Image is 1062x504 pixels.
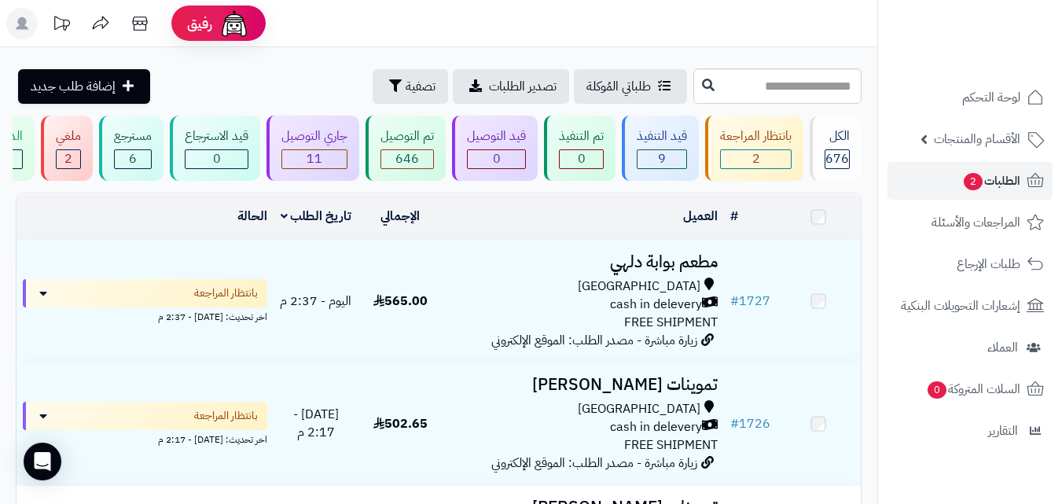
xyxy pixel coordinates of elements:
span: الطلبات [962,170,1020,192]
span: العملاء [987,337,1018,359]
span: # [730,414,739,433]
a: طلباتي المُوكلة [574,69,687,104]
span: # [730,292,739,311]
div: 0 [186,150,248,168]
a: الكل676 [807,116,865,181]
span: بانتظار المراجعة [194,408,258,424]
div: الكل [825,127,850,145]
a: الإجمالي [380,207,420,226]
button: تصفية [373,69,448,104]
a: تم التنفيذ 0 [541,116,619,181]
span: [GEOGRAPHIC_DATA] [578,278,700,296]
span: التقارير [988,420,1018,442]
span: cash in delevery [610,418,702,436]
div: تم التوصيل [380,127,434,145]
span: لوحة التحكم [962,86,1020,109]
span: 0 [493,149,501,168]
span: FREE SHIPMENT [624,436,718,454]
a: تم التوصيل 646 [362,116,449,181]
span: 676 [825,149,849,168]
a: مسترجع 6 [96,116,167,181]
a: #1726 [730,414,770,433]
span: [DATE] - 2:17 م [293,405,339,442]
a: #1727 [730,292,770,311]
span: 502.65 [373,414,428,433]
span: 0 [578,149,586,168]
a: # [730,207,738,226]
h3: مطعم بوابة دلهي [449,253,718,271]
span: 6 [129,149,137,168]
a: السلات المتروكة0 [887,370,1053,408]
span: المراجعات والأسئلة [932,212,1020,234]
div: جاري التوصيل [281,127,347,145]
a: ملغي 2 [38,116,96,181]
span: 0 [928,381,946,399]
a: العميل [683,207,718,226]
div: 9 [638,150,686,168]
span: الأقسام والمنتجات [934,128,1020,150]
a: الطلبات2 [887,162,1053,200]
a: العملاء [887,329,1053,366]
span: 646 [395,149,419,168]
h3: تموينات [PERSON_NAME] [449,376,718,394]
div: 646 [381,150,433,168]
div: اخر تحديث: [DATE] - 2:17 م [23,430,267,447]
div: ملغي [56,127,81,145]
a: الحالة [237,207,267,226]
div: 6 [115,150,151,168]
a: إضافة طلب جديد [18,69,150,104]
a: طلبات الإرجاع [887,245,1053,283]
span: تصفية [406,77,435,96]
span: 0 [213,149,221,168]
a: تحديثات المنصة [42,8,81,43]
span: طلباتي المُوكلة [586,77,651,96]
div: مسترجع [114,127,152,145]
a: قيد التوصيل 0 [449,116,541,181]
a: لوحة التحكم [887,79,1053,116]
div: 11 [282,150,347,168]
a: قيد الاسترجاع 0 [167,116,263,181]
div: 0 [468,150,525,168]
span: السلات المتروكة [926,378,1020,400]
div: تم التنفيذ [559,127,604,145]
span: بانتظار المراجعة [194,285,258,301]
span: رفيق [187,14,212,33]
div: 2 [721,150,791,168]
div: قيد التوصيل [467,127,526,145]
a: التقارير [887,412,1053,450]
span: اليوم - 2:37 م [280,292,351,311]
span: 2 [752,149,760,168]
div: بانتظار المراجعة [720,127,792,145]
div: 0 [560,150,603,168]
div: اخر تحديث: [DATE] - 2:37 م [23,307,267,324]
a: تصدير الطلبات [453,69,569,104]
div: Open Intercom Messenger [24,443,61,480]
span: 11 [307,149,322,168]
span: زيارة مباشرة - مصدر الطلب: الموقع الإلكتروني [491,454,697,473]
a: جاري التوصيل 11 [263,116,362,181]
a: إشعارات التحويلات البنكية [887,287,1053,325]
div: قيد التنفيذ [637,127,687,145]
a: تاريخ الطلب [281,207,352,226]
span: طلبات الإرجاع [957,253,1020,275]
span: 565.00 [373,292,428,311]
a: قيد التنفيذ 9 [619,116,702,181]
img: ai-face.png [219,8,250,39]
span: 2 [964,173,983,190]
span: FREE SHIPMENT [624,313,718,332]
span: زيارة مباشرة - مصدر الطلب: الموقع الإلكتروني [491,331,697,350]
span: cash in delevery [610,296,702,314]
span: 2 [64,149,72,168]
div: 2 [57,150,80,168]
a: بانتظار المراجعة 2 [702,116,807,181]
span: 9 [658,149,666,168]
span: [GEOGRAPHIC_DATA] [578,400,700,418]
span: إضافة طلب جديد [31,77,116,96]
img: logo-2.png [955,39,1047,72]
a: المراجعات والأسئلة [887,204,1053,241]
div: قيد الاسترجاع [185,127,248,145]
span: تصدير الطلبات [489,77,557,96]
span: إشعارات التحويلات البنكية [901,295,1020,317]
